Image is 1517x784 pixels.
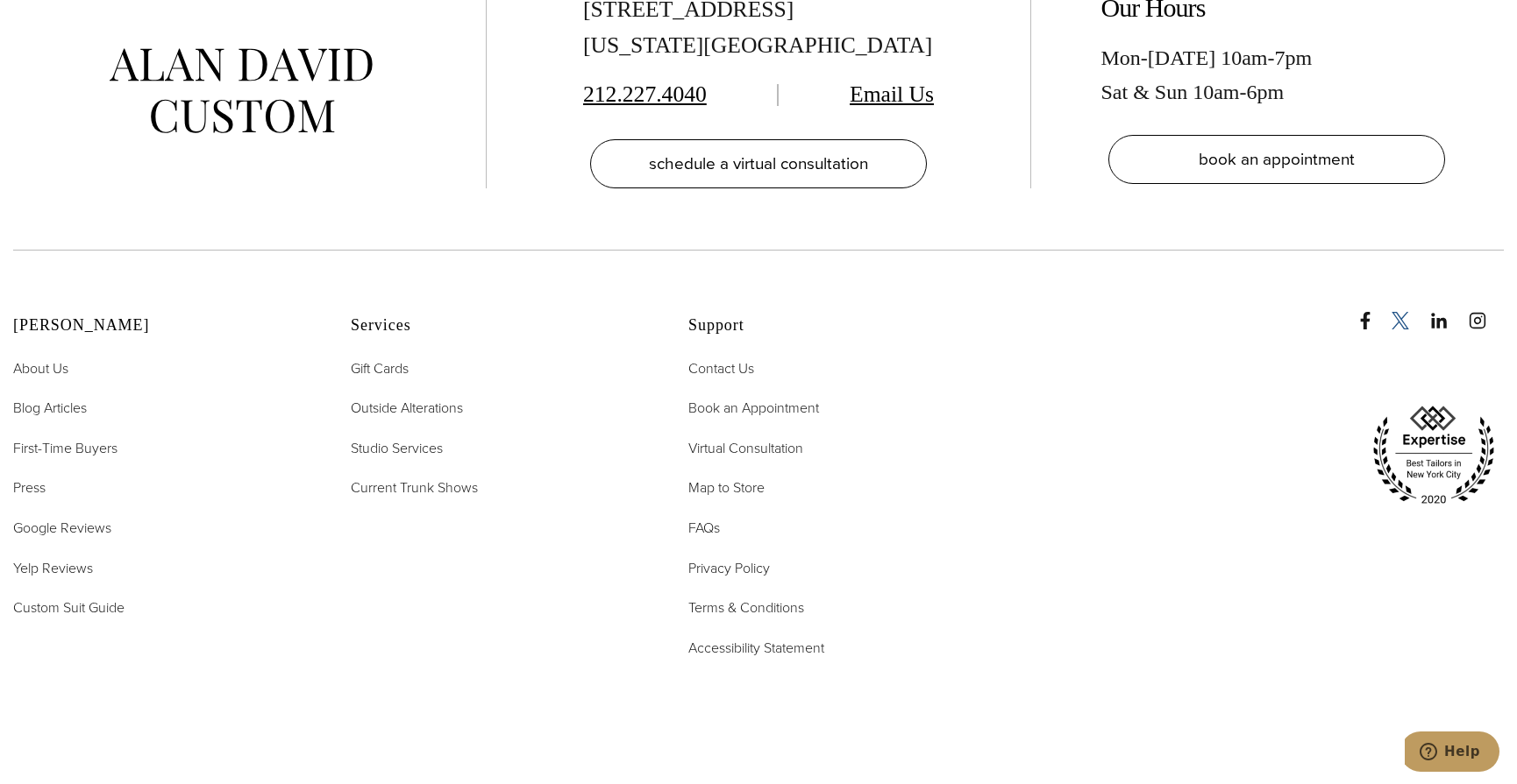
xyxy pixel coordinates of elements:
[351,438,443,458] span: Studio Services
[688,637,824,660] a: Accessibility Statement
[688,477,765,499] a: Map to Store
[688,357,754,380] a: Contact Us
[351,477,478,498] span: Current Trunk Shows
[688,398,819,418] span: Book an Appointment
[13,597,125,619] a: Custom Suit Guide
[583,81,707,107] a: 212.227.4040
[850,81,934,107] a: Email Us
[1101,41,1452,109] div: Mon-[DATE] 10am-7pm Sat & Sun 10am-6pm
[13,597,125,618] span: Custom Suit Guide
[590,139,927,188] a: schedule a virtual consultation
[1108,135,1445,184] a: book an appointment
[688,316,982,335] h2: Support
[13,557,93,580] a: Yelp Reviews
[351,437,443,460] a: Studio Services
[13,358,68,378] span: About Us
[13,438,118,458] span: First-Time Buyers
[688,597,804,619] a: Terms & Conditions
[1469,294,1504,329] a: instagram
[1364,399,1504,512] img: expertise, best tailors in new york city 2020
[1392,294,1427,329] a: x/twitter
[688,557,770,580] a: Privacy Policy
[688,438,803,458] span: Virtual Consultation
[13,517,111,540] a: Google Reviews
[688,477,765,498] span: Map to Store
[13,518,111,538] span: Google Reviews
[13,437,118,460] a: First-Time Buyers
[13,477,46,499] a: Press
[688,518,720,538] span: FAQs
[688,517,720,540] a: FAQs
[351,358,409,378] span: Gift Cards
[351,316,645,335] h2: Services
[1405,731,1499,775] iframe: Opens a widget where you can chat to one of our agents
[351,357,645,499] nav: Services Footer Nav
[688,357,982,660] nav: Support Footer Nav
[688,358,754,378] span: Contact Us
[649,151,868,176] span: schedule a virtual consultation
[351,357,409,380] a: Gift Cards
[1430,294,1465,329] a: linkedin
[1357,294,1388,329] a: Facebook
[13,558,93,578] span: Yelp Reviews
[351,398,463,418] span: Outside Alterations
[13,477,46,498] span: Press
[688,437,803,460] a: Virtual Consultation
[351,397,463,420] a: Outside Alterations
[688,397,819,420] a: Book an Appointment
[110,48,373,133] img: alan david custom
[13,398,87,418] span: Blog Articles
[688,597,804,618] span: Terms & Conditions
[688,558,770,578] span: Privacy Policy
[13,357,307,619] nav: Alan David Footer Nav
[13,397,87,420] a: Blog Articles
[13,316,307,335] h2: [PERSON_NAME]
[688,638,824,658] span: Accessibility Statement
[1199,146,1355,172] span: book an appointment
[13,357,68,380] a: About Us
[351,477,478,499] a: Current Trunk Shows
